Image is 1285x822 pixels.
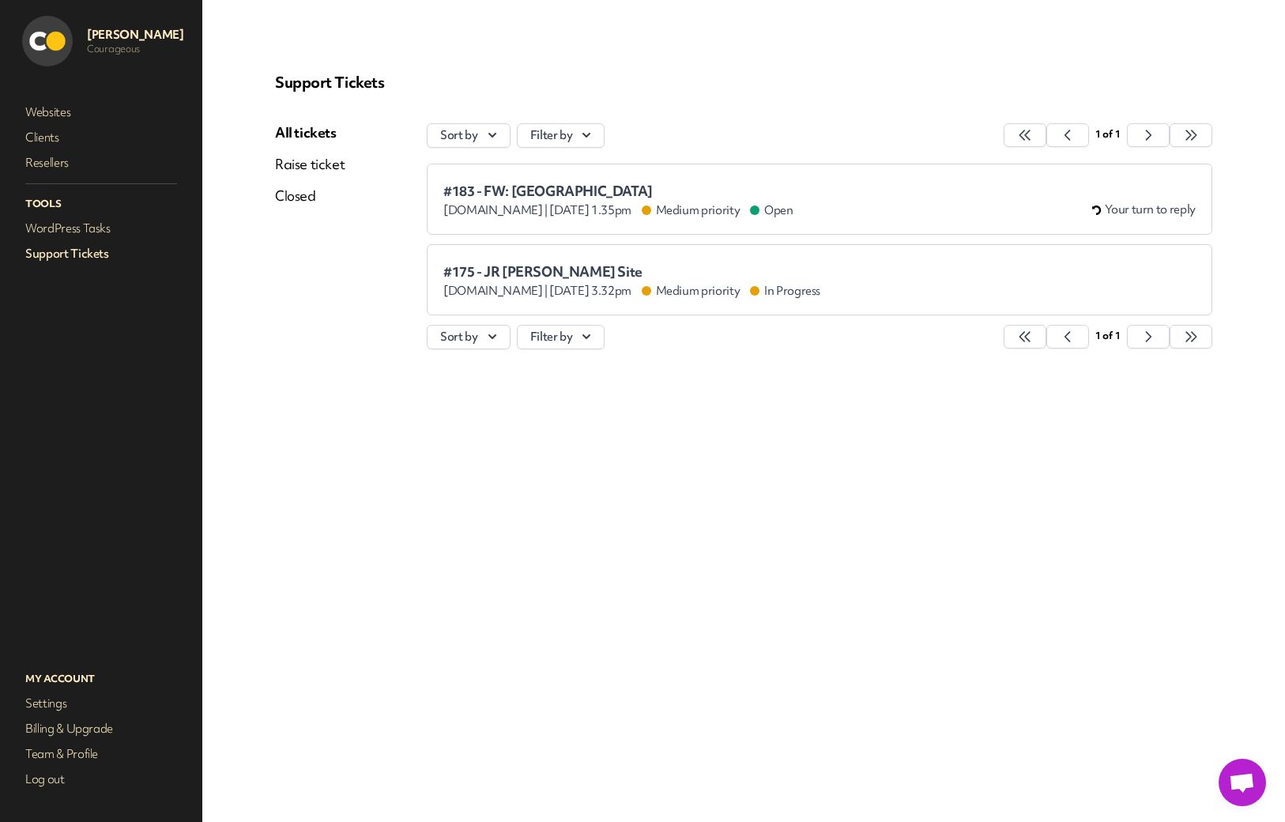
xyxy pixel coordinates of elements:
a: WordPress Tasks [22,217,180,239]
a: Support Tickets [22,243,180,265]
button: Sort by [427,325,511,349]
a: Websites [22,101,180,123]
a: Clients [22,126,180,149]
span: #183 - FW: [GEOGRAPHIC_DATA] [443,183,793,199]
a: Raise ticket [275,155,345,174]
p: Courageous [87,43,183,55]
a: Closed [275,187,345,205]
span: [DOMAIN_NAME] | [443,202,548,218]
span: #175 - JR [PERSON_NAME] Site [443,264,820,280]
p: My Account [22,669,180,689]
a: Billing & Upgrade [22,718,180,740]
div: [DATE] 1.35pm [443,202,793,218]
span: Medium priority [643,202,740,218]
a: #183 - FW: [GEOGRAPHIC_DATA] [DOMAIN_NAME] | [DATE] 1.35pm Medium priority Open Your turn to reply [427,164,1212,235]
a: Team & Profile [22,743,180,765]
button: Filter by [517,123,605,148]
button: Sort by [427,123,511,148]
a: Settings [22,692,180,715]
p: Support Tickets [275,73,1212,92]
span: Medium priority [643,283,740,299]
a: Open chat [1219,759,1266,806]
a: #175 - JR [PERSON_NAME] Site [DOMAIN_NAME] | [DATE] 3.32pm Medium priority In Progress [427,244,1212,315]
a: Resellers [22,152,180,174]
a: All tickets [275,123,345,142]
span: [DOMAIN_NAME] | [443,283,548,299]
a: Log out [22,768,180,790]
p: Tools [22,194,180,214]
div: [DATE] 3.32pm [443,283,820,299]
span: Open [752,202,793,218]
p: [PERSON_NAME] [87,27,183,43]
button: Filter by [517,325,605,349]
span: In Progress [752,283,820,299]
span: 1 of 1 [1095,329,1120,342]
span: 1 of 1 [1095,127,1120,141]
span: Your turn to reply [1105,202,1196,218]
